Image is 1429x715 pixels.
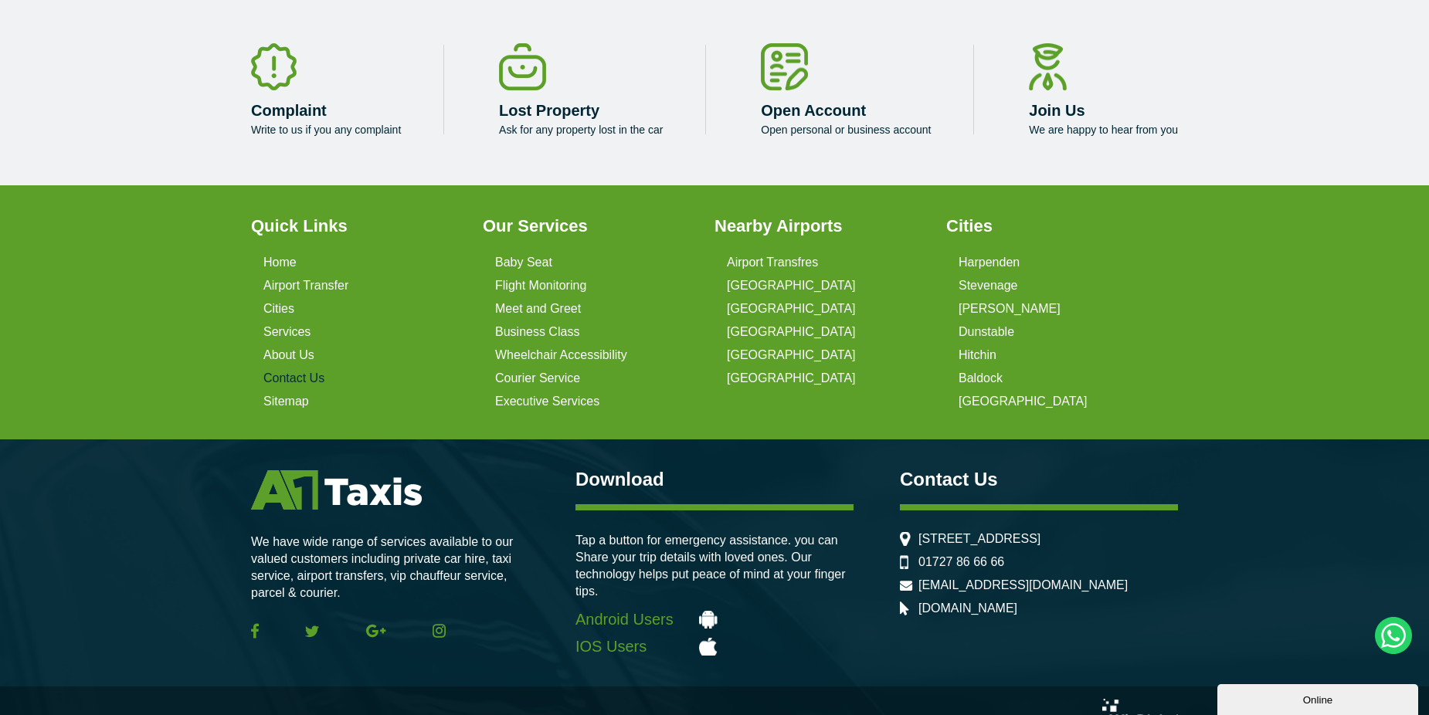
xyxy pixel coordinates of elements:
[727,371,856,385] a: [GEOGRAPHIC_DATA]
[499,43,546,90] img: Lost Property Icon
[263,395,309,408] a: Sitemap
[1029,43,1067,90] img: Join Us Icon
[305,625,319,637] img: Twitter
[251,470,422,510] img: A1 Taxis St Albans
[263,302,294,316] a: Cities
[959,256,1020,269] a: Harpenden
[263,256,297,269] a: Home
[714,216,928,236] h3: Nearby Airports
[959,279,1018,293] a: Stevenage
[575,611,854,629] a: Android Users
[918,578,1128,592] a: [EMAIL_ADDRESS][DOMAIN_NAME]
[727,325,856,339] a: [GEOGRAPHIC_DATA]
[251,124,401,136] p: Write to us if you any complaint
[263,348,314,362] a: About Us
[499,102,599,119] a: Lost Property
[727,279,856,293] a: [GEOGRAPHIC_DATA]
[483,216,696,236] h3: Our Services
[959,348,996,362] a: Hitchin
[727,348,856,362] a: [GEOGRAPHIC_DATA]
[251,534,529,601] p: We have wide range of services available to our valued customers including private car hire, taxi...
[251,216,464,236] h3: Quick Links
[251,623,259,639] img: Facebook
[959,395,1088,408] a: [GEOGRAPHIC_DATA]
[495,348,627,362] a: Wheelchair Accessibility
[900,532,1178,546] li: [STREET_ADDRESS]
[495,279,586,293] a: Flight Monitoring
[263,279,348,293] a: Airport Transfer
[495,302,581,316] a: Meet and Greet
[263,371,324,385] a: Contact Us
[918,601,1017,615] a: [DOMAIN_NAME]
[959,325,1014,339] a: Dunstable
[499,124,663,136] p: Ask for any property lost in the car
[959,302,1061,316] a: [PERSON_NAME]
[366,624,386,638] img: Google Plus
[251,43,297,90] img: Complaint Icon
[918,555,1004,569] a: 01727 86 66 66
[263,325,311,339] a: Services
[495,325,579,339] a: Business Class
[1217,681,1421,715] iframe: chat widget
[959,371,1003,385] a: Baldock
[251,102,327,119] a: Complaint
[495,395,599,408] a: Executive Services
[900,470,1178,489] h3: Contact Us
[433,624,446,638] img: Instagram
[1029,102,1084,119] a: Join Us
[727,302,856,316] a: [GEOGRAPHIC_DATA]
[761,102,866,119] a: Open Account
[575,470,854,489] h3: Download
[1029,124,1178,136] p: We are happy to hear from you
[575,532,854,600] p: Tap a button for emergency assistance. you can Share your trip details with loved ones. Our techn...
[727,256,818,269] a: Airport Transfres
[495,256,552,269] a: Baby Seat
[946,216,1159,236] h3: Cities
[495,371,580,385] a: Courier Service
[761,124,931,136] p: Open personal or business account
[575,638,854,656] a: IOS Users
[761,43,808,90] img: Open Account Icon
